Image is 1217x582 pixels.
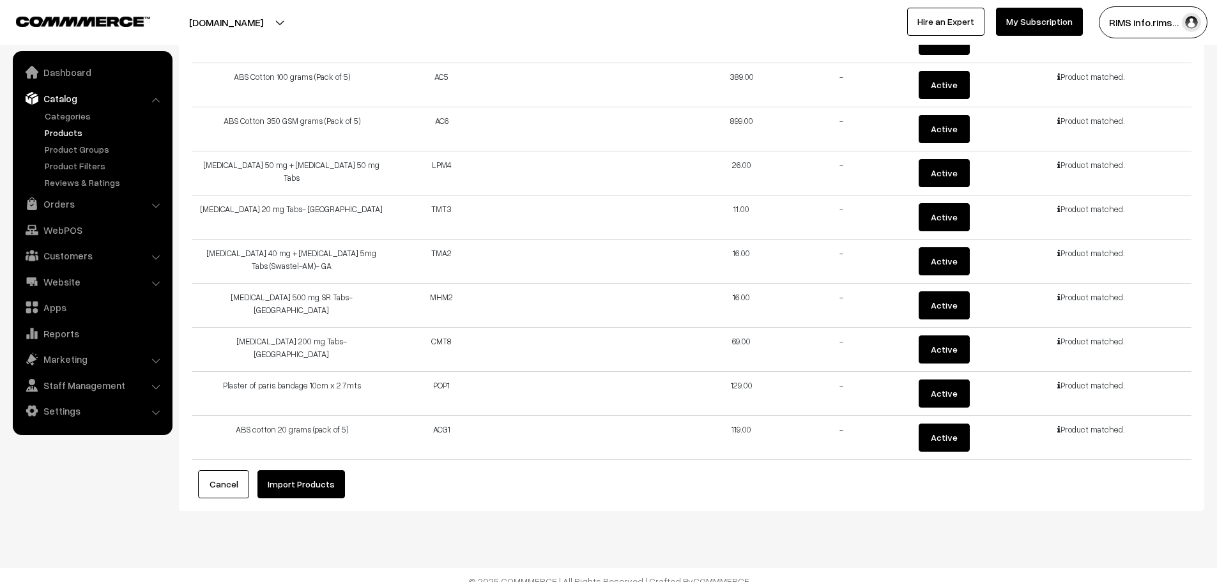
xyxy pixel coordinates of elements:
td: [MEDICAL_DATA] 200 mg Tabs- [GEOGRAPHIC_DATA] [192,328,392,372]
a: Reviews & Ratings [42,176,168,189]
td: - [792,416,891,460]
a: Catalog [16,87,168,110]
a: Website [16,270,168,293]
a: Apps [16,296,168,319]
a: Categories [42,109,168,123]
td: - [792,372,891,416]
td: [MEDICAL_DATA] 40 mg + [MEDICAL_DATA] 5mg Tabs (Swastel-AM)- GA [192,240,392,284]
td: - [792,151,891,195]
a: Staff Management [16,374,168,397]
a: Product Filters [42,159,168,172]
button: Import Products [257,470,345,498]
td: [MEDICAL_DATA] 500 mg SR Tabs- [GEOGRAPHIC_DATA] [192,284,392,328]
a: Marketing [16,348,168,371]
a: Products [42,126,168,139]
td: - [792,240,891,284]
a: Reports [16,322,168,345]
td: CMT8 [392,328,491,372]
td: - [792,284,891,328]
button: Active [919,291,970,319]
span: Product matched. [1057,292,1125,302]
button: Cancel [198,470,249,498]
a: WebPOS [16,218,168,241]
td: 129.00 [691,372,791,416]
button: Active [919,247,970,275]
span: Product matched. [1057,424,1125,434]
td: 389.00 [691,63,791,107]
img: COMMMERCE [16,17,150,26]
span: Product matched. [1057,336,1125,346]
button: Active [919,379,970,408]
td: - [792,328,891,372]
td: [MEDICAL_DATA] 20 mg Tabs- [GEOGRAPHIC_DATA] [192,195,392,240]
span: Product matched. [1057,380,1125,390]
a: Product Groups [42,142,168,156]
a: Dashboard [16,61,168,84]
td: - [792,195,891,240]
span: Product matched. [1057,160,1125,170]
button: Active [919,159,970,187]
span: Product matched. [1057,72,1125,82]
td: - [792,107,891,151]
td: 26.00 [691,151,791,195]
td: MHM2 [392,284,491,328]
td: ACG1 [392,416,491,460]
td: ABS Cotton 100 grams (Pack of 5) [192,63,392,107]
button: RIMS info.rims… [1099,6,1207,38]
a: Customers [16,244,168,267]
td: POP1 [392,372,491,416]
a: Orders [16,192,168,215]
button: Active [919,335,970,364]
button: Active [919,424,970,452]
a: Hire an Expert [907,8,984,36]
td: 119.00 [691,416,791,460]
td: AC6 [392,107,491,151]
td: AC5 [392,63,491,107]
td: 16.00 [691,284,791,328]
td: [MEDICAL_DATA] 50 mg + [MEDICAL_DATA] 50 mg Tabs [192,151,392,195]
span: Product matched. [1057,248,1125,258]
td: 69.00 [691,328,791,372]
td: TMT3 [392,195,491,240]
td: - [792,63,891,107]
td: ABS cotton 20 grams (pack of 5) [192,416,392,460]
a: COMMMERCE [16,13,128,28]
button: Active [919,203,970,231]
td: Plaster of paris bandage 10cm x 2.7mts [192,372,392,416]
td: 899.00 [691,107,791,151]
a: Settings [16,399,168,422]
td: LPM4 [392,151,491,195]
img: user [1182,13,1201,32]
button: [DOMAIN_NAME] [144,6,308,38]
td: TMA2 [392,240,491,284]
button: Active [919,115,970,143]
a: My Subscription [996,8,1083,36]
span: Product matched. [1057,116,1125,126]
td: 11.00 [691,195,791,240]
button: Active [919,71,970,99]
td: 16.00 [691,240,791,284]
td: ABS Cotton 350 GSM grams (Pack of 5) [192,107,392,151]
span: Product matched. [1057,204,1125,214]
